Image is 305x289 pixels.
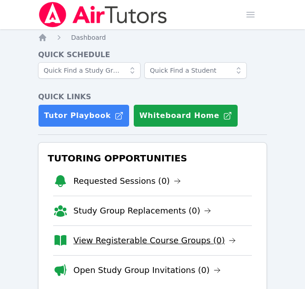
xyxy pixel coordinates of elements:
h4: Quick Schedule [38,49,267,60]
h3: Tutoring Opportunities [46,150,259,166]
input: Quick Find a Study Group [38,62,141,79]
a: Dashboard [71,33,106,42]
input: Quick Find a Student [144,62,247,79]
a: Open Study Group Invitations (0) [73,264,221,277]
a: Tutor Playbook [38,104,130,127]
a: Requested Sessions (0) [73,175,181,187]
nav: Breadcrumb [38,33,267,42]
h4: Quick Links [38,91,267,102]
a: View Registerable Course Groups (0) [73,234,236,247]
button: Whiteboard Home [133,104,238,127]
img: Air Tutors [38,2,168,27]
span: Dashboard [71,34,106,41]
a: Study Group Replacements (0) [73,204,211,217]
